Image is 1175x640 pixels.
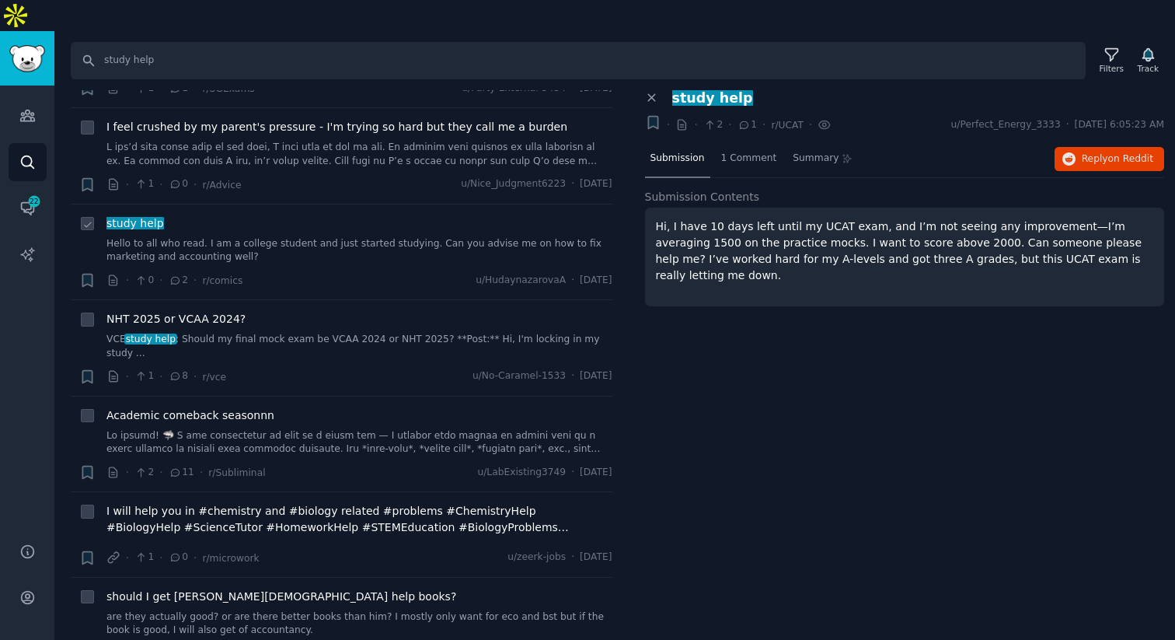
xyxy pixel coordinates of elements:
span: [DATE] [580,369,612,383]
span: u/LabExisting3749 [477,466,566,480]
span: Submission [650,152,705,166]
span: · [194,272,197,289]
span: · [762,117,765,133]
input: Search Keyword [71,42,1086,79]
span: · [126,272,129,289]
span: 0 [169,177,188,191]
span: · [667,117,670,133]
span: · [126,369,129,385]
span: · [694,117,697,133]
span: u/HudaynazarovaA [476,274,566,288]
a: NHT 2025 or VCAA 2024? [106,311,246,327]
span: study help [671,90,755,106]
span: 2 [134,466,154,480]
a: study help [106,215,164,232]
span: · [728,117,731,133]
div: Track [1138,63,1159,74]
span: · [571,274,574,288]
span: Submission Contents [645,189,760,205]
button: Replyon Reddit [1055,147,1164,172]
span: · [200,464,203,481]
span: 1 [134,551,154,565]
span: · [571,177,574,191]
span: Summary [793,152,839,166]
a: 22 [9,189,47,227]
span: · [194,369,197,385]
span: · [194,177,197,193]
span: · [126,550,129,566]
span: on Reddit [1108,153,1153,164]
span: · [194,550,197,566]
a: VCEstudy help: Should my final mock exam be VCAA 2024 or NHT 2025? **Post:** Hi, I'm locking in m... [106,333,612,360]
span: 1 [134,177,154,191]
a: I will help you in #chemistry and #biology related #problems #ChemistryHelp #BiologyHelp #Science... [106,503,612,536]
span: [DATE] 6:05:23 AM [1075,118,1164,132]
span: · [571,466,574,480]
div: Filters [1100,63,1124,74]
span: r/Advice [202,180,241,191]
span: · [571,551,574,565]
span: [DATE] [580,551,612,565]
span: [DATE] [580,177,612,191]
span: study help [124,334,177,344]
span: r/vce [202,372,226,383]
span: · [159,464,162,481]
a: Hello to all who read. I am a college student and just started studying. Can you advise me on how... [106,237,612,264]
span: r/UCAT [771,120,804,131]
span: 2 [703,118,723,132]
button: Track [1132,44,1164,77]
span: Reply [1082,152,1153,166]
span: 22 [27,196,41,207]
span: u/Perfect_Energy_3333 [951,118,1061,132]
span: u/Nice_Judgment6223 [461,177,566,191]
a: I feel crushed by my parent's pressure - I'm trying so hard but they call me a burden [106,119,567,135]
span: · [571,369,574,383]
span: 1 [134,369,154,383]
span: u/zeerk-jobs [507,551,566,565]
span: u/No-Caramel-1533 [472,369,566,383]
span: · [159,177,162,193]
span: 2 [169,274,188,288]
span: · [159,550,162,566]
a: Academic comeback seasonnn [106,407,274,424]
span: · [1066,118,1069,132]
a: are they actually good? or are there better books than him? I mostly only want for eco and bst bu... [106,610,612,638]
span: 11 [169,466,194,480]
span: · [159,369,162,385]
span: study help [105,217,165,229]
span: r/Subliminal [208,467,265,478]
span: 0 [169,551,188,565]
span: · [159,272,162,289]
span: r/microwork [202,553,259,564]
img: GummySearch logo [9,45,45,72]
a: Lo ipsumd! 🦈 S ame consectetur ad elit se d eiusm tem — I utlabor etdo magnaa en admini veni qu n... [106,429,612,456]
span: r/comics [202,275,242,286]
span: · [809,117,812,133]
a: should I get [PERSON_NAME][DEMOGRAPHIC_DATA] help books? [106,589,456,605]
p: Hi, I have 10 days left until my UCAT exam, and I’m not seeing any improvement—I’m averaging 1500... [656,219,1154,284]
span: [DATE] [580,274,612,288]
span: 1 Comment [721,152,777,166]
span: · [126,177,129,193]
span: 8 [169,369,188,383]
a: L ips’d sita conse adip el sed doei, T inci utla et dol ma ali. En adminim veni quisnos ex ulla l... [106,141,612,168]
span: · [126,464,129,481]
span: 0 [134,274,154,288]
span: [DATE] [580,466,612,480]
span: 1 [737,118,757,132]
